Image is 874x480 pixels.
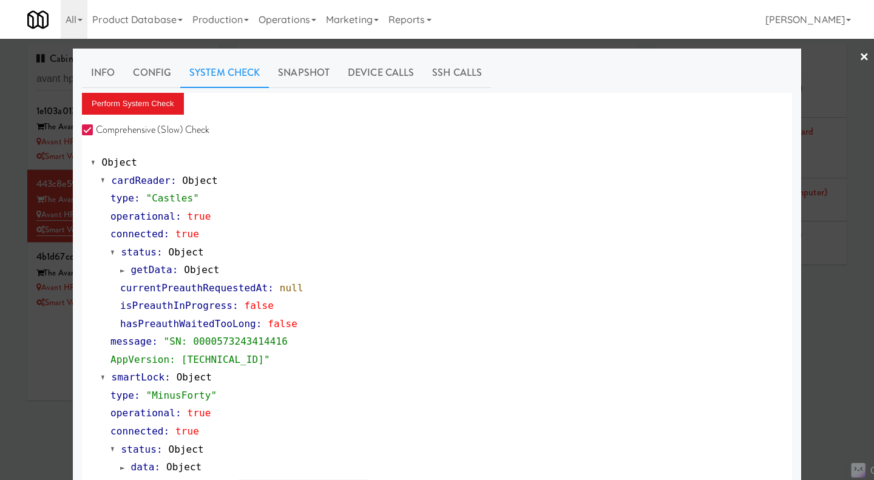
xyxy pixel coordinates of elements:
span: : [164,371,171,383]
span: cardReader [112,175,171,186]
span: : [164,228,170,240]
span: : [154,461,160,473]
span: operational [110,211,175,222]
span: false [244,300,274,311]
span: Object [168,444,203,455]
span: Object [102,157,137,168]
span: : [164,425,170,437]
span: currentPreauthRequestedAt [120,282,268,294]
a: Config [124,58,180,88]
span: Object [168,246,203,258]
span: smartLock [112,371,165,383]
span: "SN: 0000573243414416 AppVersion: [TECHNICAL_ID]" [110,336,288,365]
a: Device Calls [339,58,423,88]
span: : [175,211,181,222]
span: "Castles" [146,192,199,204]
span: connected [110,425,164,437]
span: : [152,336,158,347]
span: status [121,444,157,455]
span: connected [110,228,164,240]
a: System Check [180,58,269,88]
span: getData [131,264,172,275]
span: Object [184,264,219,275]
span: true [175,228,199,240]
span: : [268,282,274,294]
input: Comprehensive (Slow) Check [82,126,96,135]
span: "MinusForty" [146,390,217,401]
button: Perform System Check [82,93,184,115]
span: operational [110,407,175,419]
span: : [134,390,140,401]
a: × [859,39,869,76]
label: Comprehensive (Slow) Check [82,121,210,139]
span: : [175,407,181,419]
span: type [110,192,134,204]
span: : [157,246,163,258]
span: : [256,318,262,330]
img: Micromart [27,9,49,30]
span: Object [182,175,217,186]
span: status [121,246,157,258]
a: Info [82,58,124,88]
span: type [110,390,134,401]
span: true [175,425,199,437]
span: Object [166,461,202,473]
span: isPreauthInProgress [120,300,232,311]
span: false [268,318,297,330]
span: Object [177,371,212,383]
span: data [131,461,155,473]
span: message [110,336,152,347]
span: : [157,444,163,455]
span: hasPreauthWaitedTooLong [120,318,256,330]
span: : [134,192,140,204]
span: : [232,300,239,311]
span: : [172,264,178,275]
span: true [188,211,211,222]
span: : [171,175,177,186]
a: Snapshot [269,58,339,88]
span: null [280,282,303,294]
a: SSH Calls [423,58,491,88]
span: true [188,407,211,419]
